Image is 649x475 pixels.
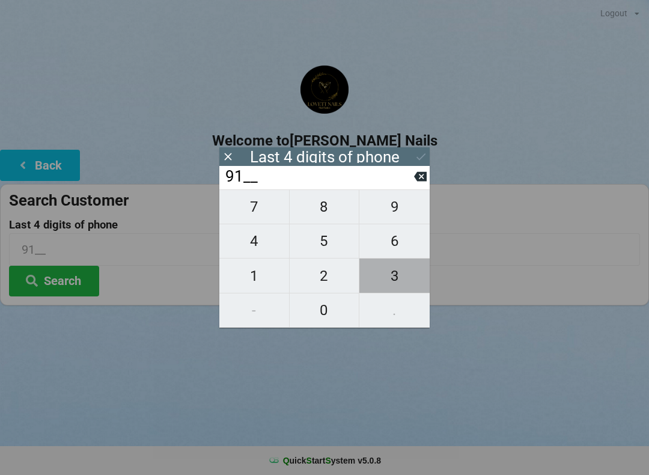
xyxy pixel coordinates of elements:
[359,259,430,293] button: 3
[359,228,430,254] span: 6
[290,189,360,224] button: 8
[219,228,289,254] span: 4
[290,263,359,289] span: 2
[290,293,360,328] button: 0
[290,228,359,254] span: 5
[359,189,430,224] button: 9
[359,263,430,289] span: 3
[219,224,290,259] button: 4
[290,194,359,219] span: 8
[290,224,360,259] button: 5
[219,189,290,224] button: 7
[290,298,359,323] span: 0
[359,194,430,219] span: 9
[290,259,360,293] button: 2
[359,224,430,259] button: 6
[219,263,289,289] span: 1
[219,259,290,293] button: 1
[219,194,289,219] span: 7
[250,151,400,163] div: Last 4 digits of phone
